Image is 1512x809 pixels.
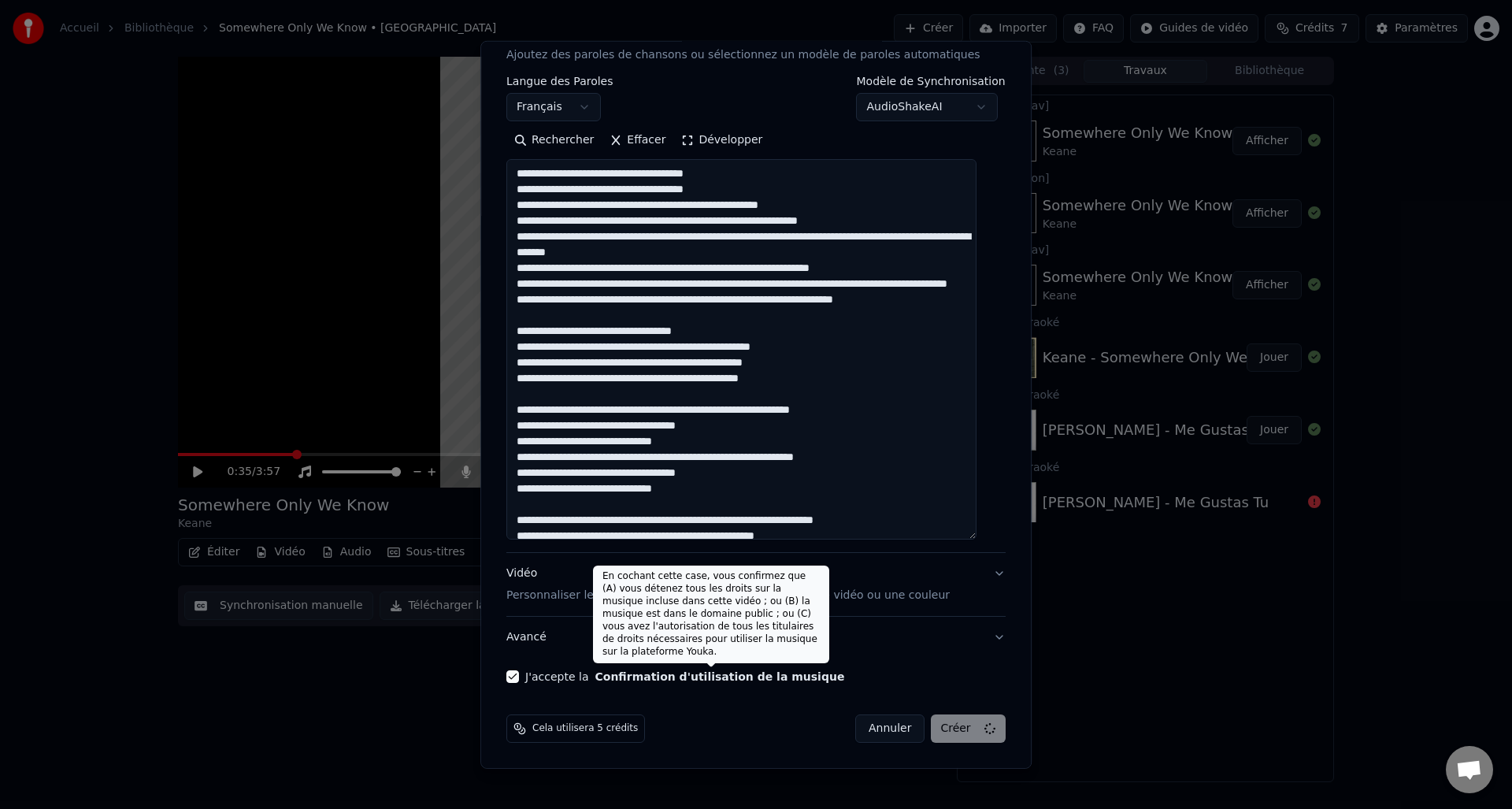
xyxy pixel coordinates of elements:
div: Paroles [506,25,546,41]
button: Rechercher [506,128,602,153]
div: Vidéo [506,566,950,603]
label: Langue des Paroles [506,76,613,87]
p: Personnaliser le vidéo de karaoké : utiliser une image, une vidéo ou une couleur [506,588,950,603]
button: VidéoPersonnaliser le vidéo de karaoké : utiliser une image, une vidéo ou une couleur [506,553,1006,616]
button: Avancé [506,617,1006,658]
label: Modèle de Synchronisation [857,76,1006,87]
button: J'accepte la [595,671,845,682]
label: J'accepte la [525,671,844,682]
button: Effacer [602,128,673,153]
span: Cela utilisera 5 crédits [532,722,638,735]
div: En cochant cette case, vous confirmez que (A) vous détenez tous les droits sur la musique incluse... [593,566,829,663]
p: Ajoutez des paroles de chansons ou sélectionnez un modèle de paroles automatiques [506,47,980,63]
div: ParolesAjoutez des paroles de chansons ou sélectionnez un modèle de paroles automatiques [506,76,1006,552]
button: Annuler [855,714,925,743]
button: Développer [674,128,771,153]
button: ParolesAjoutez des paroles de chansons ou sélectionnez un modèle de paroles automatiques [506,13,1006,76]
